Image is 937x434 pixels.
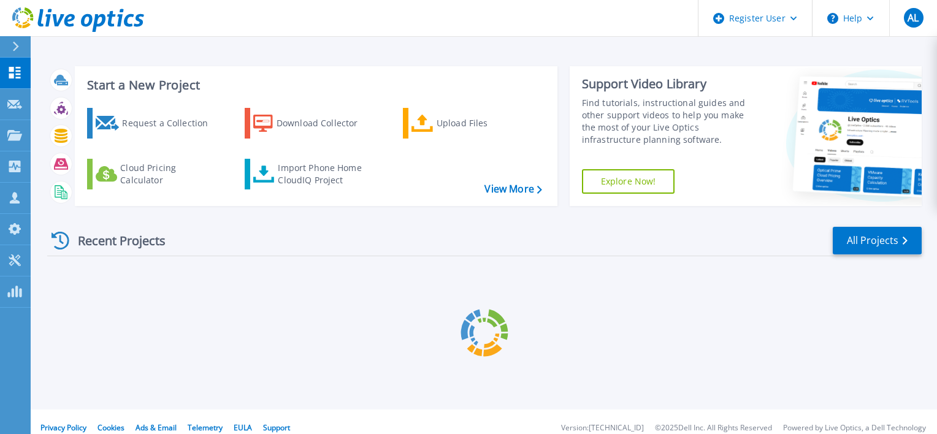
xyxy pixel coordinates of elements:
li: Version: [TECHNICAL_ID] [561,424,644,432]
div: Recent Projects [47,226,182,256]
a: Privacy Policy [40,422,86,433]
li: © 2025 Dell Inc. All Rights Reserved [655,424,772,432]
span: AL [908,13,919,23]
div: Cloud Pricing Calculator [120,162,218,186]
a: EULA [234,422,252,433]
h3: Start a New Project [87,78,541,92]
li: Powered by Live Optics, a Dell Technology [783,424,926,432]
div: Upload Files [437,111,535,135]
div: Find tutorials, instructional guides and other support videos to help you make the most of your L... [582,97,759,146]
a: Request a Collection [87,108,224,139]
div: Import Phone Home CloudIQ Project [278,162,373,186]
a: Explore Now! [582,169,675,194]
a: Telemetry [188,422,223,433]
a: Download Collector [245,108,381,139]
div: Download Collector [277,111,375,135]
a: Upload Files [403,108,540,139]
a: Ads & Email [136,422,177,433]
div: Request a Collection [122,111,220,135]
a: Cookies [98,422,124,433]
a: View More [484,183,541,195]
a: Cloud Pricing Calculator [87,159,224,189]
a: Support [263,422,290,433]
a: All Projects [833,227,922,254]
div: Support Video Library [582,76,759,92]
